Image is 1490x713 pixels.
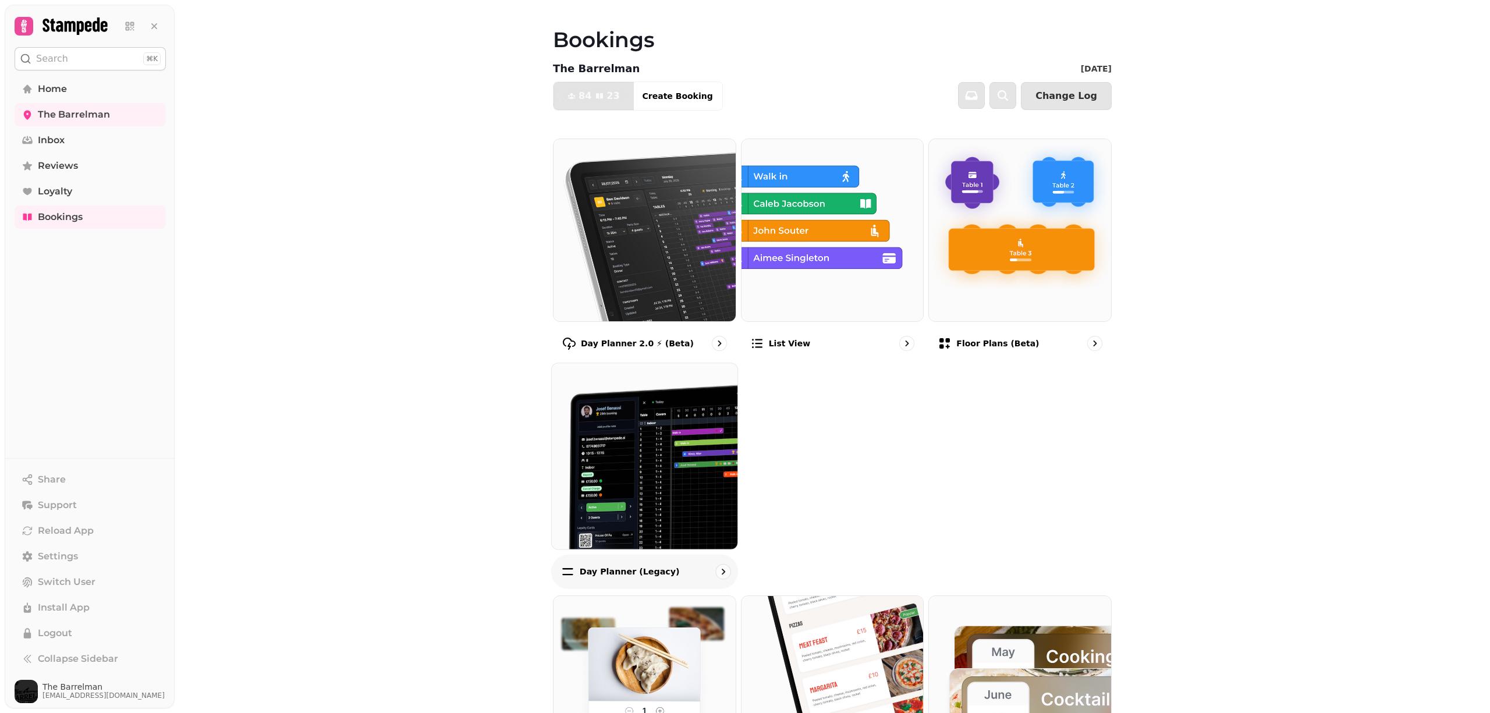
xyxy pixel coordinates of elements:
[554,139,736,321] img: Day Planner 2.0 ⚡ (Beta)
[15,622,166,645] button: Logout
[38,210,83,224] span: Bookings
[38,524,94,538] span: Reload App
[769,338,810,349] p: List view
[15,596,166,619] button: Install App
[15,680,38,703] img: User avatar
[714,338,725,349] svg: go to
[38,133,65,147] span: Inbox
[929,139,1111,321] img: Floor Plans (beta)
[38,108,110,122] span: The Barrelman
[15,545,166,568] a: Settings
[38,601,90,615] span: Install App
[38,498,77,512] span: Support
[38,82,67,96] span: Home
[551,363,738,588] a: Day planner (legacy)Day planner (legacy)
[606,91,619,101] span: 23
[581,338,694,349] p: Day Planner 2.0 ⚡ (Beta)
[38,575,95,589] span: Switch User
[1021,82,1112,110] button: Change Log
[1035,91,1097,101] span: Change Log
[741,139,924,360] a: List viewList view
[15,180,166,203] a: Loyalty
[38,549,78,563] span: Settings
[554,82,634,110] button: 8423
[1081,63,1112,75] p: [DATE]
[15,129,166,152] a: Inbox
[15,77,166,101] a: Home
[15,570,166,594] button: Switch User
[42,691,165,700] span: [EMAIL_ADDRESS][DOMAIN_NAME]
[15,647,166,671] button: Collapse Sidebar
[15,468,166,491] button: Share
[143,52,161,65] div: ⌘K
[15,494,166,517] button: Support
[553,139,736,360] a: Day Planner 2.0 ⚡ (Beta)Day Planner 2.0 ⚡ (Beta)
[717,565,729,577] svg: go to
[928,139,1112,360] a: Floor Plans (beta)Floor Plans (beta)
[42,683,165,691] span: The Barrelman
[1089,338,1101,349] svg: go to
[15,154,166,178] a: Reviews
[542,354,747,558] img: Day planner (legacy)
[553,61,640,77] p: The Barrelman
[643,92,713,100] span: Create Booking
[633,82,722,110] button: Create Booking
[15,519,166,542] button: Reload App
[38,185,72,198] span: Loyalty
[38,652,118,666] span: Collapse Sidebar
[38,473,66,487] span: Share
[15,103,166,126] a: The Barrelman
[742,139,924,321] img: List view
[580,565,680,577] p: Day planner (legacy)
[15,680,166,703] button: User avatarThe Barrelman[EMAIL_ADDRESS][DOMAIN_NAME]
[901,338,913,349] svg: go to
[956,338,1039,349] p: Floor Plans (beta)
[38,159,78,173] span: Reviews
[36,52,68,66] p: Search
[15,47,166,70] button: Search⌘K
[38,626,72,640] span: Logout
[579,91,591,101] span: 84
[15,205,166,229] a: Bookings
